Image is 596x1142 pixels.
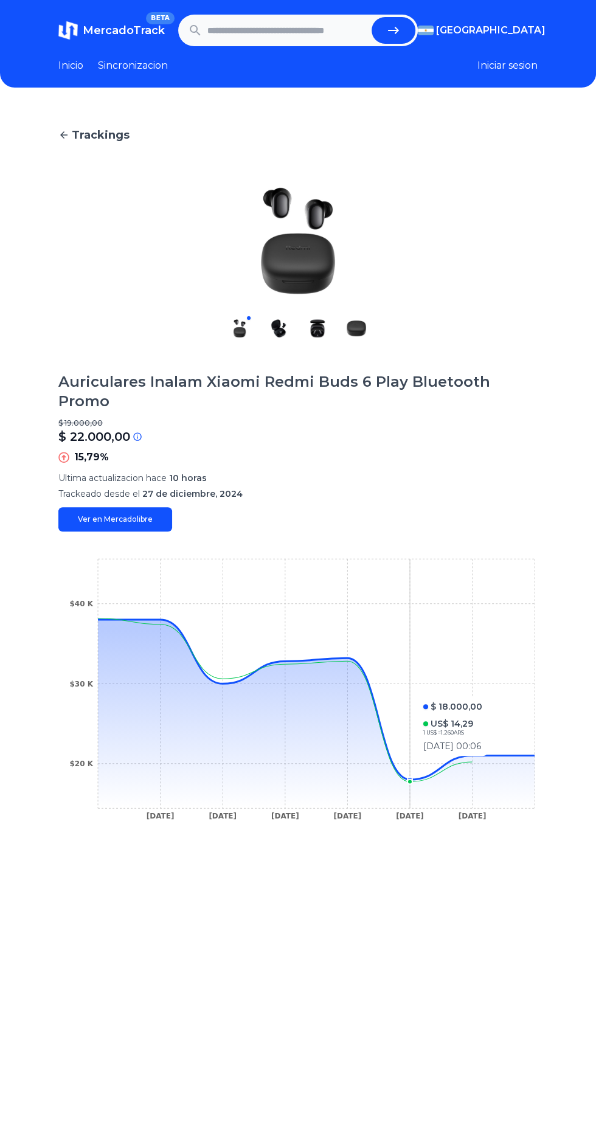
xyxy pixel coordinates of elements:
p: $ 19.000,00 [58,418,538,428]
a: MercadoTrackBETA [58,21,165,40]
img: Auriculares Inalam Xiaomi Redmi Buds 6 Play Bluetooth Promo [269,319,288,338]
img: MercadoTrack [58,21,78,40]
span: MercadoTrack [83,24,165,37]
span: Ultima actualizacion hace [58,472,167,483]
span: 27 de diciembre, 2024 [142,488,243,499]
tspan: $20 K [69,760,93,768]
img: Auriculares Inalam Xiaomi Redmi Buds 6 Play Bluetooth Promo [230,319,249,338]
a: Ver en Mercadolibre [58,507,172,531]
span: 10 horas [169,472,207,483]
button: Iniciar sesion [477,58,538,73]
tspan: $30 K [69,679,93,688]
span: BETA [146,12,175,24]
a: Trackings [58,126,538,144]
span: Trackeado desde el [58,488,140,499]
tspan: [DATE] [209,812,237,820]
tspan: [DATE] [459,812,487,820]
tspan: [DATE] [147,812,175,820]
button: [GEOGRAPHIC_DATA] [418,23,538,38]
img: Argentina [418,26,434,35]
span: [GEOGRAPHIC_DATA] [436,23,546,38]
p: $ 22.000,00 [58,428,130,445]
img: Auriculares Inalam Xiaomi Redmi Buds 6 Play Bluetooth Promo [181,182,415,299]
tspan: $40 K [69,600,93,608]
h1: Auriculares Inalam Xiaomi Redmi Buds 6 Play Bluetooth Promo [58,372,538,411]
tspan: [DATE] [271,812,299,820]
a: Sincronizacion [98,58,168,73]
img: Auriculares Inalam Xiaomi Redmi Buds 6 Play Bluetooth Promo [347,319,366,338]
span: Trackings [72,126,130,144]
a: Inicio [58,58,83,73]
p: 15,79% [74,450,109,465]
img: Auriculares Inalam Xiaomi Redmi Buds 6 Play Bluetooth Promo [308,319,327,338]
tspan: [DATE] [396,812,424,820]
tspan: [DATE] [333,812,361,820]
